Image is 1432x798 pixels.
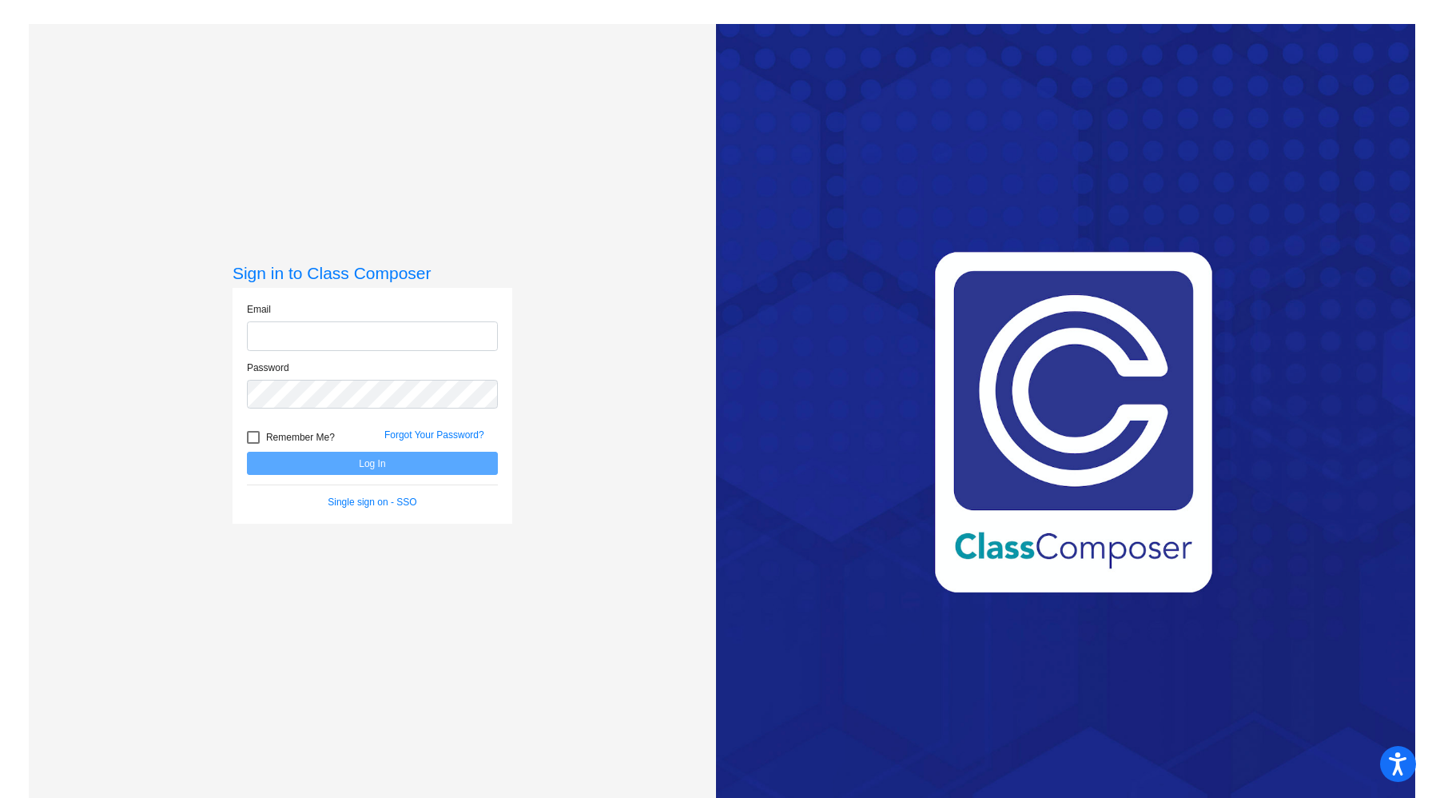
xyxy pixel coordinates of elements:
a: Single sign on - SSO [328,497,416,508]
span: Remember Me? [266,428,335,447]
a: Forgot Your Password? [384,429,484,441]
label: Email [247,302,271,317]
h3: Sign in to Class Composer [233,263,512,283]
button: Log In [247,452,498,475]
label: Password [247,361,289,375]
